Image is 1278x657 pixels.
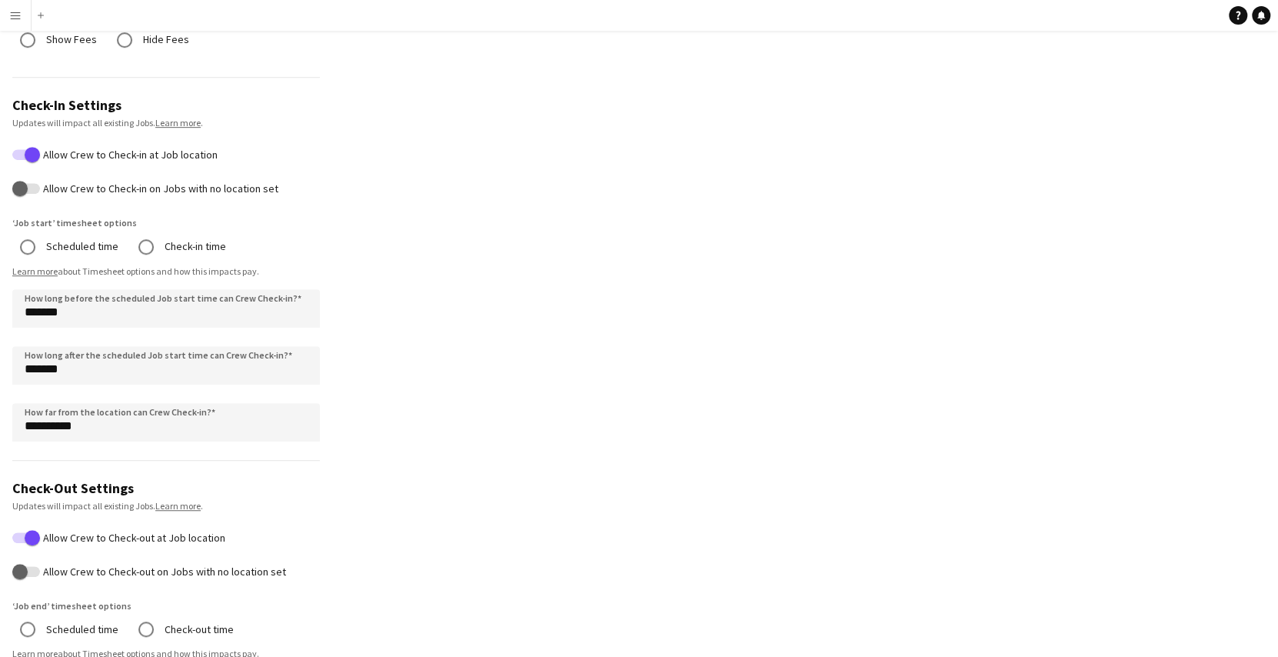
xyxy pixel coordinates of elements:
[12,217,137,228] label: ‘Job start’ timesheet options
[12,265,58,277] a: Learn more
[12,265,320,277] div: about Timesheet options and how this impacts pay.
[43,235,118,258] label: Scheduled time
[155,117,201,128] a: Learn more
[43,618,118,642] label: Scheduled time
[161,235,226,258] label: Check-in time
[40,148,218,160] label: Allow Crew to Check-in at Job location
[140,28,189,52] label: Hide Fees
[12,600,131,612] label: ‘Job end’ timesheet options
[40,531,225,543] label: Allow Crew to Check-out at Job location
[12,96,320,114] h3: Check-In Settings
[155,500,201,512] a: Learn more
[43,28,97,52] label: Show Fees
[40,182,278,195] label: Allow Crew to Check-in on Jobs with no location set
[12,500,320,512] div: Updates will impact all existing Jobs. .
[12,479,320,497] h3: Check-Out Settings
[40,565,286,578] label: Allow Crew to Check-out on Jobs with no location set
[12,117,320,128] div: Updates will impact all existing Jobs. .
[161,618,234,642] label: Check-out time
